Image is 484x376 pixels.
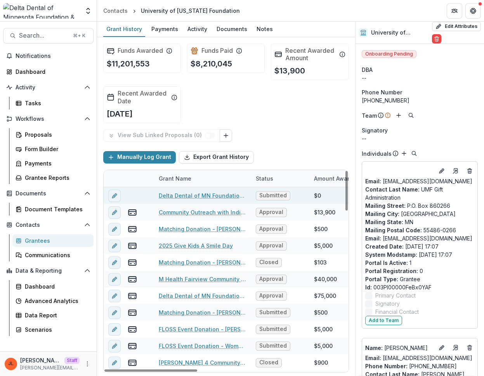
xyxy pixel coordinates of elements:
[108,306,121,319] button: edit
[118,47,163,54] h2: Funds Awarded
[365,284,372,291] span: Id :
[365,242,474,251] p: [DATE] 17:07
[314,191,321,200] div: $0
[362,126,388,134] span: Signatory
[432,34,441,44] button: Delete
[8,361,14,366] div: Jeanne Locker
[449,341,462,354] a: Go to contact
[285,47,336,62] h2: Recent Awarded Amount
[108,239,121,252] button: edit
[108,356,121,369] button: edit
[409,149,419,158] button: Search
[159,342,246,350] a: FLOSS Event Donation - Women's Basketball Enhancement Fund 4161
[12,280,94,293] a: Dashboard
[314,359,328,367] div: $900
[154,174,196,183] div: Grant Name
[148,23,181,35] div: Payments
[3,3,80,19] img: Delta Dental of Minnesota Foundation & Community Giving logo
[314,308,328,317] div: $500
[12,97,94,110] a: Tasks
[220,129,232,142] button: Link Grants
[259,359,278,366] span: Closed
[25,251,87,259] div: Communications
[259,259,278,266] span: Closed
[259,192,287,199] span: Submitted
[259,209,283,216] span: Approval
[365,259,474,267] p: 1
[365,345,383,351] span: Name :
[314,275,337,283] div: $40,000
[19,32,68,39] span: Search...
[365,268,418,274] span: Portal Registration :
[314,292,336,300] div: $75,000
[3,81,94,94] button: Open Activity
[12,309,94,322] a: Data Report
[399,149,409,158] button: Add
[365,234,474,242] p: [EMAIL_ADDRESS][DOMAIN_NAME]
[12,143,94,155] a: Form Builder
[16,68,87,76] div: Dashboard
[12,234,94,247] a: Grantees
[259,309,287,316] span: Submitted
[362,150,392,158] p: Individuals
[25,282,87,291] div: Dashboard
[184,22,210,37] a: Activity
[365,362,474,370] p: [PHONE_NUMBER]
[184,23,210,35] div: Activity
[16,53,90,59] span: Notifications
[365,283,474,291] p: 003PI00000FeBx0YAF
[365,177,472,185] a: Email: [EMAIL_ADDRESS][DOMAIN_NAME]
[103,22,145,37] a: Grant History
[25,311,87,319] div: Data Report
[108,189,121,202] button: edit
[25,297,87,305] div: Advanced Analytics
[159,308,246,317] a: Matching Donation - [PERSON_NAME]
[12,171,94,184] a: Grantee Reports
[25,174,87,182] div: Grantee Reports
[365,259,408,266] span: Portal Is Active :
[213,23,250,35] div: Documents
[365,235,381,242] span: Email :
[16,84,81,91] span: Activity
[128,224,137,233] button: view-payments
[365,267,474,275] p: 0
[375,291,416,299] span: Primary Contact
[16,222,81,228] span: Contacts
[362,88,402,96] span: Phone Number
[25,99,87,107] div: Tasks
[314,208,335,216] div: $13,900
[465,166,474,176] button: Deletes
[309,170,368,187] div: Amount Awarded
[25,326,87,334] div: Scenarios
[12,157,94,170] a: Payments
[64,357,80,364] p: Staff
[128,358,137,367] button: view-payments
[108,206,121,218] button: edit
[191,58,232,70] p: $8,210,045
[118,90,168,104] h2: Recent Awarded Date
[365,354,472,362] a: Email: [EMAIL_ADDRESS][DOMAIN_NAME]
[25,159,87,167] div: Payments
[3,265,94,277] button: Open Data & Reporting
[12,294,94,307] a: Advanced Analytics
[375,308,419,316] span: Financial Contact
[365,219,403,225] span: Mailing State :
[20,356,61,364] p: [PERSON_NAME]
[25,145,87,153] div: Form Builder
[371,30,429,36] h2: University of [US_STATE] Foundation
[362,66,373,74] span: DBA
[365,355,381,361] span: Email:
[159,325,246,333] a: FLOSS Event Donation - [PERSON_NAME] Center for Research in Girls & Women in Sports Operations Fu...
[16,116,81,122] span: Workflows
[251,170,309,187] div: Status
[128,324,137,334] button: view-payments
[259,326,287,332] span: Submitted
[259,276,283,282] span: Approval
[365,363,408,369] span: Phone Number :
[100,5,243,16] nav: breadcrumb
[3,187,94,200] button: Open Documents
[259,343,287,349] span: Submitted
[128,241,137,250] button: view-payments
[437,343,446,352] button: Edit
[365,186,420,193] span: Contact Last Name :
